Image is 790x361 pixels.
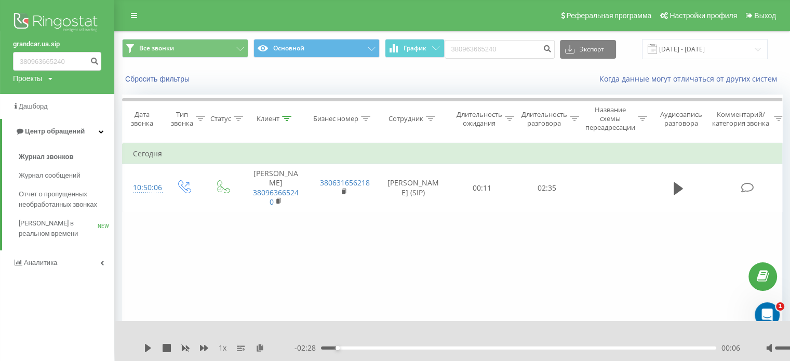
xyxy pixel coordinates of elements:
[19,189,109,210] span: Отчет о пропущенных необработанных звонках
[13,10,101,36] img: Ringostat logo
[13,73,42,84] div: Проекты
[711,110,771,128] div: Комментарий/категория звонка
[521,110,567,128] div: Длительность разговора
[566,11,651,20] span: Реферальная программа
[257,114,279,123] div: Клиент
[19,166,114,185] a: Журнал сообщений
[515,164,580,212] td: 02:35
[19,152,73,162] span: Журнал звонков
[242,164,310,212] td: [PERSON_NAME]
[560,40,616,59] button: Экспорт
[19,218,98,239] span: [PERSON_NAME] в реальном времени
[776,302,784,311] span: 1
[450,164,515,212] td: 00:11
[13,39,101,49] a: grandcar.ua.sip
[123,110,161,128] div: Дата звонка
[19,148,114,166] a: Журнал звонков
[377,164,450,212] td: [PERSON_NAME] (SIP)
[253,39,380,58] button: Основной
[19,214,114,243] a: [PERSON_NAME] в реальном времениNEW
[25,127,85,135] span: Центр обращений
[656,110,706,128] div: Аудиозапись разговора
[253,188,299,207] a: 380963665240
[445,40,555,59] input: Поиск по номеру
[313,114,358,123] div: Бизнес номер
[24,259,57,266] span: Аналитика
[122,74,195,84] button: Сбросить фильтры
[755,302,780,327] iframe: Intercom live chat
[599,74,782,84] a: Когда данные могут отличаться от других систем
[336,346,340,350] div: Accessibility label
[171,110,193,128] div: Тип звонка
[389,114,423,123] div: Сотрудник
[294,343,321,353] span: - 02:28
[404,45,426,52] span: График
[670,11,737,20] span: Настройки профиля
[457,110,502,128] div: Длительность ожидания
[754,11,776,20] span: Выход
[585,105,635,132] div: Название схемы переадресации
[721,343,740,353] span: 00:06
[210,114,231,123] div: Статус
[320,178,370,188] a: 380631656218
[19,185,114,214] a: Отчет о пропущенных необработанных звонках
[122,39,248,58] button: Все звонки
[385,39,445,58] button: График
[123,143,787,164] td: Сегодня
[133,178,154,198] div: 10:50:06
[139,44,174,52] span: Все звонки
[13,52,101,71] input: Поиск по номеру
[2,119,114,144] a: Центр обращений
[219,343,226,353] span: 1 x
[19,102,48,110] span: Дашборд
[19,170,80,181] span: Журнал сообщений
